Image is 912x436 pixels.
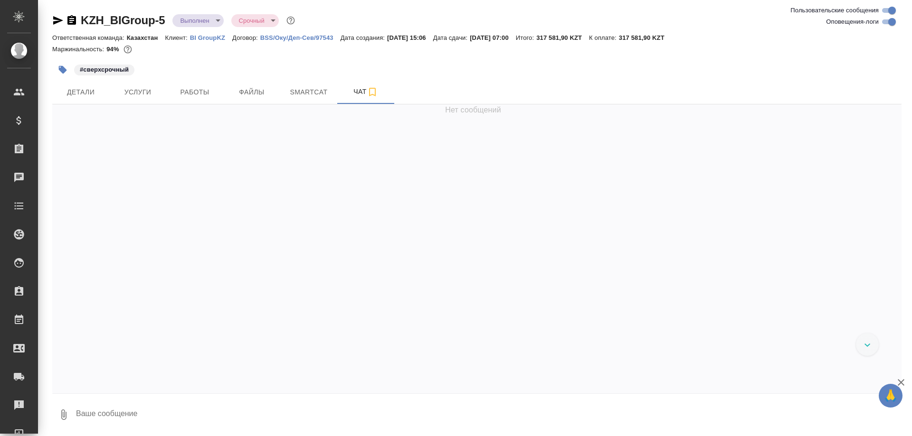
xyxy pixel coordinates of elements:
[115,86,161,98] span: Услуги
[445,104,501,116] span: Нет сообщений
[343,86,389,98] span: Чат
[52,15,64,26] button: Скопировать ссылку для ЯМессенджера
[80,65,129,74] p: #сверхсрочный
[826,17,879,27] span: Оповещения-логи
[190,33,232,41] a: BI GroupKZ
[589,34,619,41] p: К оплате:
[58,86,104,98] span: Детали
[231,14,279,27] div: Выполнен
[73,65,135,73] span: сверхсрочный
[883,386,899,406] span: 🙏
[122,43,134,56] button: 2697.20 RUB;
[516,34,536,41] p: Итого:
[172,86,218,98] span: Работы
[286,86,332,98] span: Smartcat
[387,34,433,41] p: [DATE] 15:06
[879,384,902,408] button: 🙏
[236,17,267,25] button: Срочный
[536,34,589,41] p: 317 581,90 KZT
[470,34,516,41] p: [DATE] 07:00
[106,46,121,53] p: 94%
[177,17,212,25] button: Выполнен
[341,34,387,41] p: Дата создания:
[790,6,879,15] span: Пользовательские сообщения
[229,86,275,98] span: Файлы
[260,33,341,41] a: BSS/Оку/Деп-Сев/97543
[433,34,470,41] p: Дата сдачи:
[172,14,223,27] div: Выполнен
[127,34,165,41] p: Казахстан
[66,15,77,26] button: Скопировать ссылку
[260,34,341,41] p: BSS/Оку/Деп-Сев/97543
[190,34,232,41] p: BI GroupKZ
[232,34,260,41] p: Договор:
[52,59,73,80] button: Добавить тэг
[619,34,672,41] p: 317 581,90 KZT
[81,14,165,27] a: KZH_BIGroup-5
[165,34,190,41] p: Клиент:
[367,86,378,98] svg: Подписаться
[52,34,127,41] p: Ответственная команда:
[285,14,297,27] button: Доп статусы указывают на важность/срочность заказа
[52,46,106,53] p: Маржинальность:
